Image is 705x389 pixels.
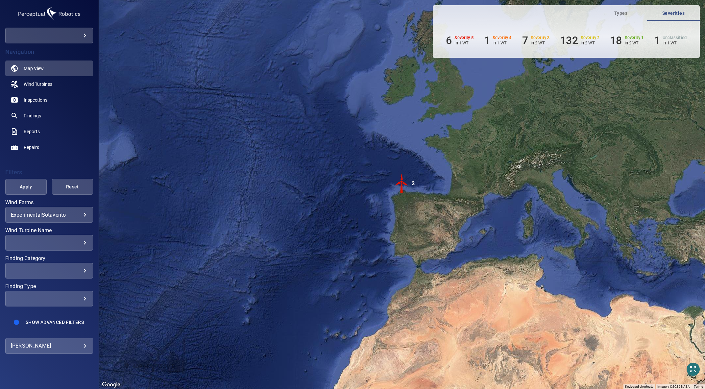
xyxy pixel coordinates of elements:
[5,169,93,176] h4: Filters
[484,34,490,47] h6: 1
[5,76,93,92] a: windturbines noActive
[560,34,578,47] h6: 132
[24,128,40,135] span: Reports
[654,34,660,47] h6: 1
[24,81,52,87] span: Wind Turbines
[5,61,93,76] a: map active
[5,207,93,223] div: Wind Farms
[26,320,84,325] span: Show Advanced Filters
[493,40,512,45] p: in 1 WT
[16,5,82,22] img: demo-logo
[24,144,39,151] span: Repairs
[24,112,41,119] span: Findings
[5,49,93,55] h4: Navigation
[5,263,93,279] div: Finding Category
[625,384,653,389] button: Keyboard shortcuts
[5,92,93,108] a: inspections noActive
[5,124,93,139] a: reports noActive
[392,174,412,194] gmp-advanced-marker: 2
[610,34,622,47] h6: 18
[5,28,93,43] div: demo
[60,183,85,191] span: Reset
[663,36,687,40] h6: Unclassified
[484,34,512,47] li: Severity 4
[5,291,93,306] div: Finding Type
[531,36,550,40] h6: Severity 3
[522,34,528,47] h6: 7
[560,34,599,47] li: Severity 2
[5,235,93,251] div: Wind Turbine Name
[24,65,44,72] span: Map View
[598,9,643,17] span: Types
[412,174,415,193] div: 2
[610,34,644,47] li: Severity 1
[446,34,452,47] h6: 6
[493,36,512,40] h6: Severity 4
[11,212,87,218] div: ExperimentalSotavento
[392,174,412,193] img: windFarmIconCat5.svg
[13,183,38,191] span: Apply
[694,385,703,388] a: Terms
[522,34,550,47] li: Severity 3
[651,9,696,17] span: Severities
[625,40,644,45] p: in 2 WT
[11,341,87,351] div: [PERSON_NAME]
[5,256,93,261] label: Finding Category
[5,108,93,124] a: findings noActive
[454,36,474,40] h6: Severity 5
[22,317,88,328] button: Show Advanced Filters
[24,97,47,103] span: Inspections
[654,34,687,47] li: Severity Unclassified
[446,34,474,47] li: Severity 5
[581,40,600,45] p: in 2 WT
[100,380,122,389] img: Google
[454,40,474,45] p: in 1 WT
[5,179,47,195] button: Apply
[5,228,93,233] label: Wind Turbine Name
[657,385,690,388] span: Imagery ©2025 NASA
[100,380,122,389] a: Open this area in Google Maps (opens a new window)
[663,40,687,45] p: in 1 WT
[581,36,600,40] h6: Severity 2
[52,179,93,195] button: Reset
[5,200,93,205] label: Wind Farms
[625,36,644,40] h6: Severity 1
[5,284,93,289] label: Finding Type
[531,40,550,45] p: in 2 WT
[5,139,93,155] a: repairs noActive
